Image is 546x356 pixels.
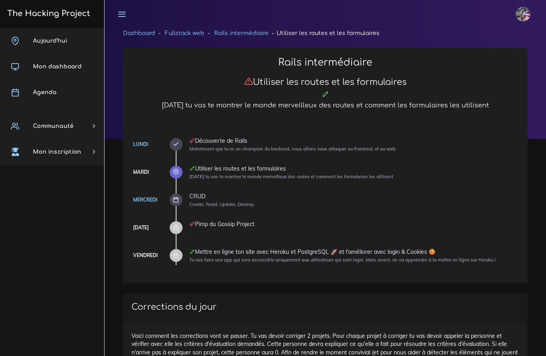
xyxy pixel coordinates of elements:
[189,249,519,255] div: Mettre en ligne ton site avec Heroku et PostgreSQL 🚀 et l'améliorer avec login & Cookies 🍪
[133,141,148,147] a: Lundi
[133,251,158,260] div: Vendredi
[33,38,67,44] span: Aujourd'hui
[165,30,204,36] a: Fullstack web
[189,174,393,179] small: [DATE] tu vas te montrer le monde merveilleux des routes et comment les formulaires les utilisent
[189,257,496,263] small: Tu vas faire une app qui sera accessible uniquement aux utilisateurs qui sont login. Mais avant, ...
[133,168,149,177] div: Mardi
[189,193,519,199] div: CRUD
[269,28,380,38] li: Utiliser les routes et les formulaires
[133,223,149,232] div: [DATE]
[33,123,74,129] span: Communauté
[33,89,56,95] span: Agenda
[189,229,191,235] small: .
[516,7,530,21] img: eg54bupqcshyolnhdacp.jpg
[123,30,155,36] a: Dashboard
[33,149,81,155] span: Mon inscription
[214,30,269,36] a: Rails intermédiaire
[189,202,255,207] small: Create, Read, Update, Destroy.
[131,57,519,68] h2: Rails intermédiaire
[33,64,82,70] span: Mon dashboard
[189,221,519,227] div: Pimp du Gossip Project
[189,166,519,171] div: Utiliser les routes et les formulaires
[131,102,519,109] h5: [DATE] tu vas te montrer le monde merveilleux des routes et comment les formulaires les utilisent
[133,197,157,203] a: Mercredi
[189,138,519,144] div: Découverte de Rails
[189,146,397,152] small: Maintenant que tu es un champion du backend, nous allons nous attaquer au frontend, et au web.
[5,9,90,18] h3: The Hacking Project
[131,77,519,87] h3: Utiliser les routes et les formulaires
[131,302,519,312] h3: Corrections du jour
